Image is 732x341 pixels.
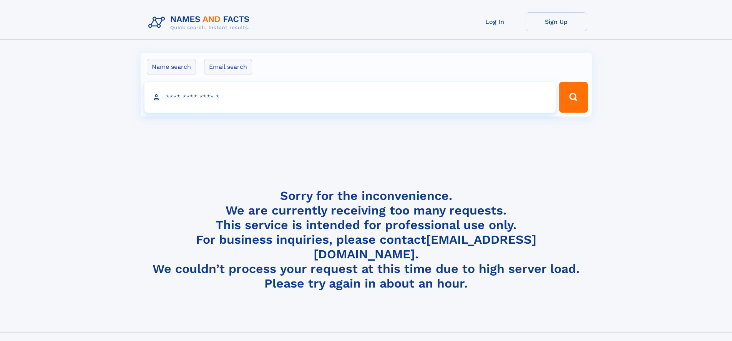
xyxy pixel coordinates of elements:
[314,232,536,261] a: [EMAIL_ADDRESS][DOMAIN_NAME]
[526,12,587,31] a: Sign Up
[147,59,196,75] label: Name search
[145,12,256,33] img: Logo Names and Facts
[464,12,526,31] a: Log In
[559,82,588,113] button: Search Button
[204,59,252,75] label: Email search
[144,82,556,113] input: search input
[145,188,587,291] h4: Sorry for the inconvenience. We are currently receiving too many requests. This service is intend...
